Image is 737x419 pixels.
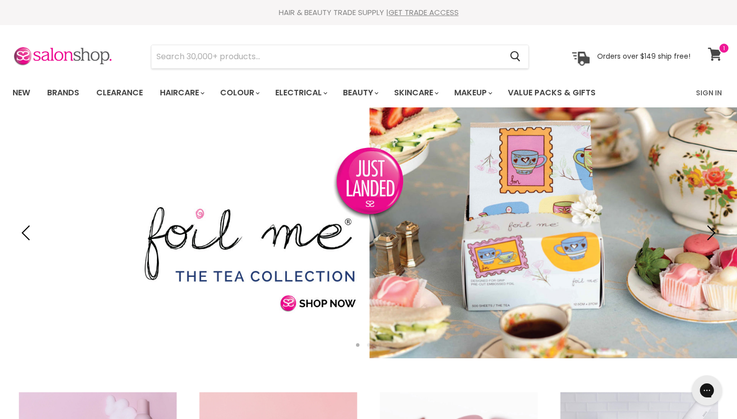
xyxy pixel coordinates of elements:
input: Search [151,45,502,68]
iframe: Gorgias live chat messenger [687,372,727,409]
a: Colour [213,82,266,103]
ul: Main menu [5,78,647,107]
a: New [5,82,38,103]
a: Beauty [335,82,385,103]
li: Page dot 1 [356,343,359,347]
form: Product [151,45,529,69]
button: Previous [18,223,38,243]
a: Value Packs & Gifts [500,82,603,103]
a: GET TRADE ACCESS [389,7,459,18]
a: Sign In [690,82,728,103]
a: Electrical [268,82,333,103]
a: Brands [40,82,87,103]
button: Next [699,223,719,243]
a: Clearance [89,82,150,103]
a: Skincare [387,82,445,103]
li: Page dot 3 [378,343,382,347]
li: Page dot 2 [367,343,371,347]
button: Search [502,45,528,68]
a: Makeup [447,82,498,103]
a: Haircare [152,82,211,103]
p: Orders over $149 ship free! [597,52,690,61]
